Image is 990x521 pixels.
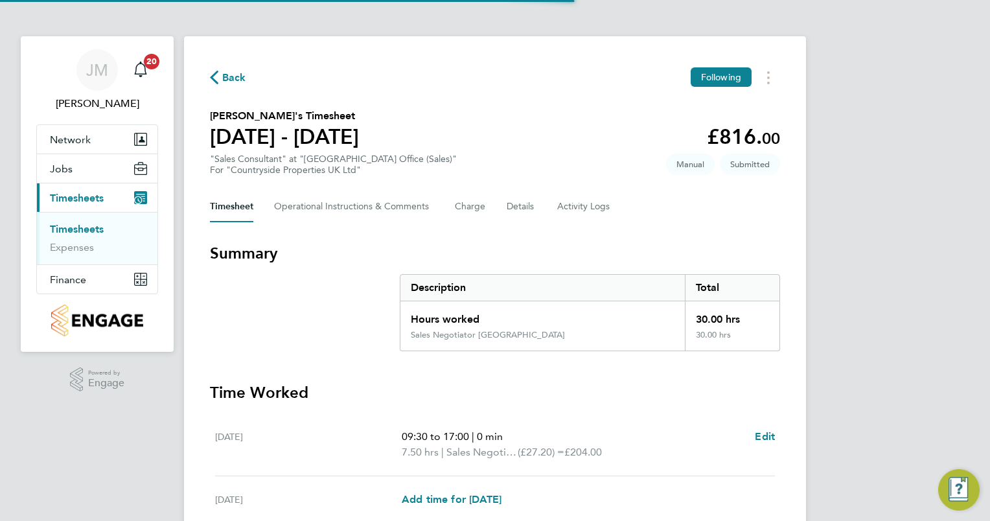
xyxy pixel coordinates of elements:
[210,191,253,222] button: Timesheet
[50,163,73,175] span: Jobs
[518,446,564,458] span: (£27.20) =
[21,36,174,352] nav: Main navigation
[441,446,444,458] span: |
[557,191,612,222] button: Activity Logs
[70,367,125,392] a: Powered byEngage
[50,192,104,204] span: Timesheets
[36,305,158,336] a: Go to home page
[210,154,457,176] div: "Sales Consultant" at "[GEOGRAPHIC_DATA] Office (Sales)"
[755,429,775,445] a: Edit
[402,493,501,505] span: Add time for [DATE]
[210,108,359,124] h2: [PERSON_NAME]'s Timesheet
[938,469,980,511] button: Engage Resource Center
[210,165,457,176] div: For "Countryside Properties UK Ltd"
[472,430,474,443] span: |
[144,54,159,69] span: 20
[210,124,359,150] h1: [DATE] - [DATE]
[707,124,780,149] app-decimal: £816.
[37,125,157,154] button: Network
[400,275,685,301] div: Description
[37,154,157,183] button: Jobs
[222,70,246,86] span: Back
[215,492,402,507] div: [DATE]
[36,96,158,111] span: Jessica Munday
[666,154,715,175] span: This timesheet was manually created.
[400,274,780,351] div: Summary
[50,273,86,286] span: Finance
[400,301,685,330] div: Hours worked
[402,446,439,458] span: 7.50 hrs
[88,367,124,378] span: Powered by
[86,62,108,78] span: JM
[274,191,434,222] button: Operational Instructions & Comments
[50,223,104,235] a: Timesheets
[37,265,157,294] button: Finance
[477,430,503,443] span: 0 min
[685,330,779,351] div: 30.00 hrs
[402,492,501,507] a: Add time for [DATE]
[128,49,154,91] a: 20
[685,275,779,301] div: Total
[446,445,518,460] span: Sales Negotiator [GEOGRAPHIC_DATA]
[685,301,779,330] div: 30.00 hrs
[455,191,486,222] button: Charge
[37,183,157,212] button: Timesheets
[50,241,94,253] a: Expenses
[691,67,752,87] button: Following
[210,382,780,403] h3: Time Worked
[755,430,775,443] span: Edit
[564,446,602,458] span: £204.00
[50,133,91,146] span: Network
[215,429,402,460] div: [DATE]
[757,67,780,87] button: Timesheets Menu
[51,305,143,336] img: countryside-properties-logo-retina.png
[507,191,536,222] button: Details
[701,71,741,83] span: Following
[88,378,124,389] span: Engage
[37,212,157,264] div: Timesheets
[402,430,469,443] span: 09:30 to 17:00
[720,154,780,175] span: This timesheet is Submitted.
[210,243,780,264] h3: Summary
[210,69,246,86] button: Back
[36,49,158,111] a: JM[PERSON_NAME]
[411,330,565,340] div: Sales Negotiator [GEOGRAPHIC_DATA]
[762,129,780,148] span: 00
